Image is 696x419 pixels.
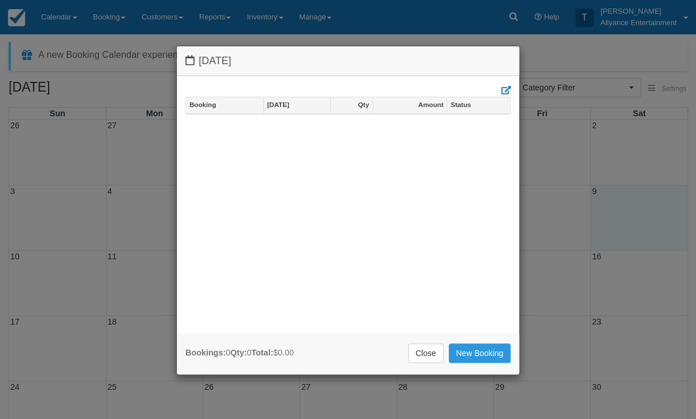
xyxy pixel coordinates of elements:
div: 0 0 $0.00 [185,347,294,359]
a: [DATE] [264,97,330,113]
a: New Booking [449,343,511,363]
strong: Total: [251,348,273,357]
h4: [DATE] [185,55,511,67]
a: Amount [373,97,447,113]
a: Booking [186,97,263,113]
strong: Bookings: [185,348,226,357]
strong: Qty: [230,348,247,357]
a: Qty [331,97,372,113]
a: Status [447,97,510,113]
a: Close [408,343,444,363]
